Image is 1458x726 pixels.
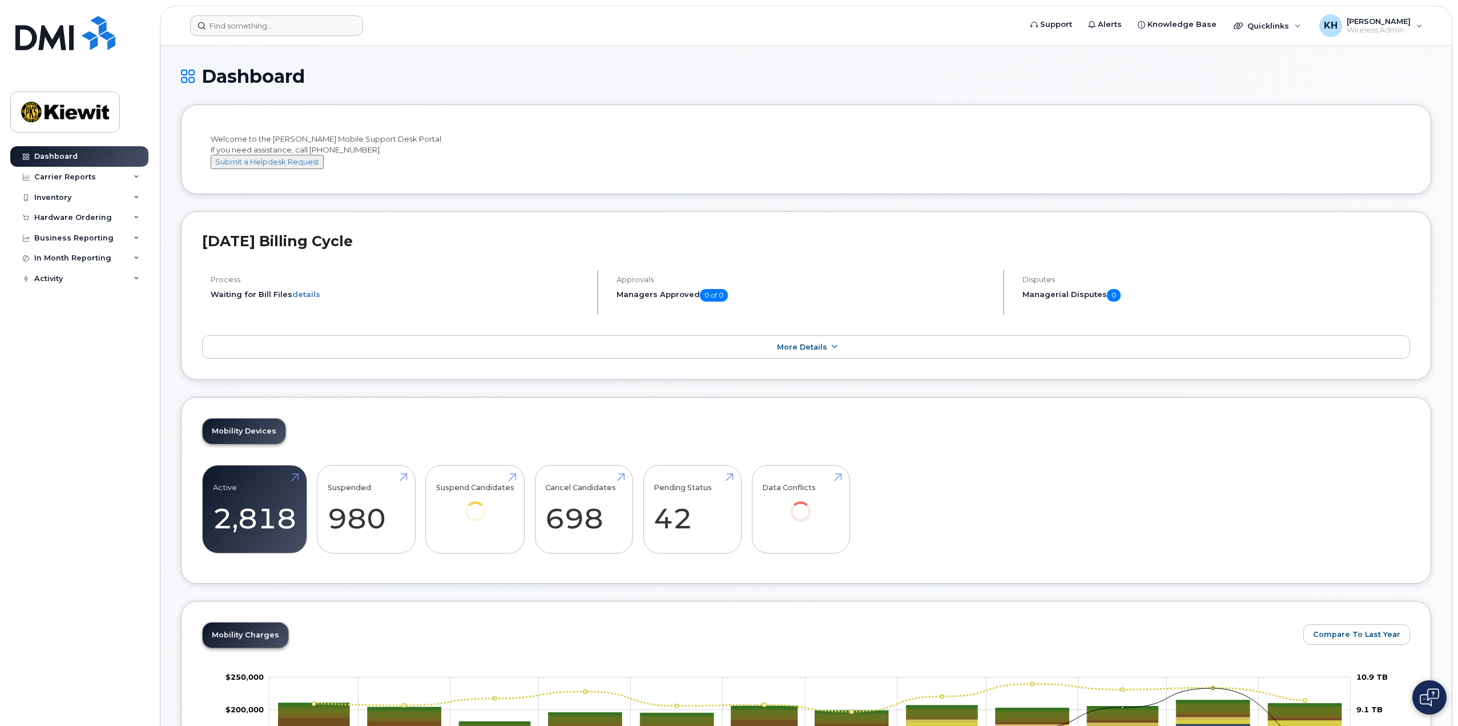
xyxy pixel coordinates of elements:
span: 0 [1107,289,1121,302]
img: Open chat [1420,688,1439,707]
a: Cancel Candidates 698 [545,472,622,547]
g: $0 [225,672,264,681]
a: Pending Status 42 [654,472,731,547]
h1: Dashboard [181,66,1431,86]
span: More Details [777,343,827,351]
h5: Managers Approved [617,289,993,302]
tspan: $250,000 [225,672,264,681]
h2: [DATE] Billing Cycle [202,232,1410,250]
span: Compare To Last Year [1313,629,1400,640]
a: details [292,290,320,299]
a: Mobility Devices [203,419,285,444]
div: Welcome to the [PERSON_NAME] Mobile Support Desk Portal If you need assistance, call [PHONE_NUMBER]. [211,134,1401,169]
a: Mobility Charges [203,623,288,648]
span: 0 of 0 [700,289,728,302]
tspan: 9.1 TB [1356,705,1383,714]
a: Suspend Candidates [436,472,514,538]
tspan: 10.9 TB [1356,672,1388,681]
h5: Managerial Disputes [1022,289,1410,302]
button: Submit a Helpdesk Request [211,155,324,169]
li: Waiting for Bill Files [211,289,587,300]
a: Submit a Helpdesk Request [211,157,324,166]
button: Compare To Last Year [1303,624,1410,645]
a: Suspended 980 [328,472,405,547]
h4: Process [211,275,587,284]
tspan: $200,000 [225,705,264,714]
h4: Disputes [1022,275,1410,284]
a: Active 2,818 [213,472,296,547]
a: Data Conflicts [762,472,839,538]
g: $0 [225,705,264,714]
h4: Approvals [617,275,993,284]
